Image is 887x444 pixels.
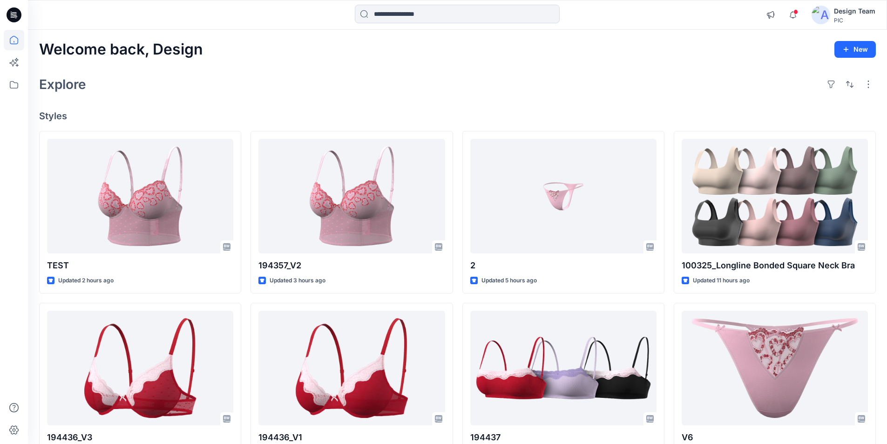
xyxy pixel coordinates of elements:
p: Updated 3 hours ago [270,276,325,286]
h2: Explore [39,77,86,92]
img: avatar [812,6,830,24]
p: 194436_V1 [258,431,445,444]
p: 194436_V3 [47,431,233,444]
a: TEST [47,139,233,254]
p: TEST [47,259,233,272]
p: 194357_V2 [258,259,445,272]
a: 194436_V3 [47,311,233,426]
div: Design Team [834,6,875,17]
a: V6 [682,311,868,426]
a: 100325_Longline Bonded Square Neck Bra [682,139,868,254]
p: 100325_Longline Bonded Square Neck Bra [682,259,868,272]
p: Updated 2 hours ago [58,276,114,286]
p: Updated 11 hours ago [693,276,750,286]
p: Updated 5 hours ago [481,276,537,286]
p: 2 [470,259,657,272]
p: 194437 [470,431,657,444]
a: 194357_V2 [258,139,445,254]
a: 194437 [470,311,657,426]
a: 2 [470,139,657,254]
p: V6 [682,431,868,444]
div: PIC [834,17,875,24]
button: New [834,41,876,58]
a: 194436_V1 [258,311,445,426]
h4: Styles [39,110,876,122]
h2: Welcome back, Design [39,41,203,58]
